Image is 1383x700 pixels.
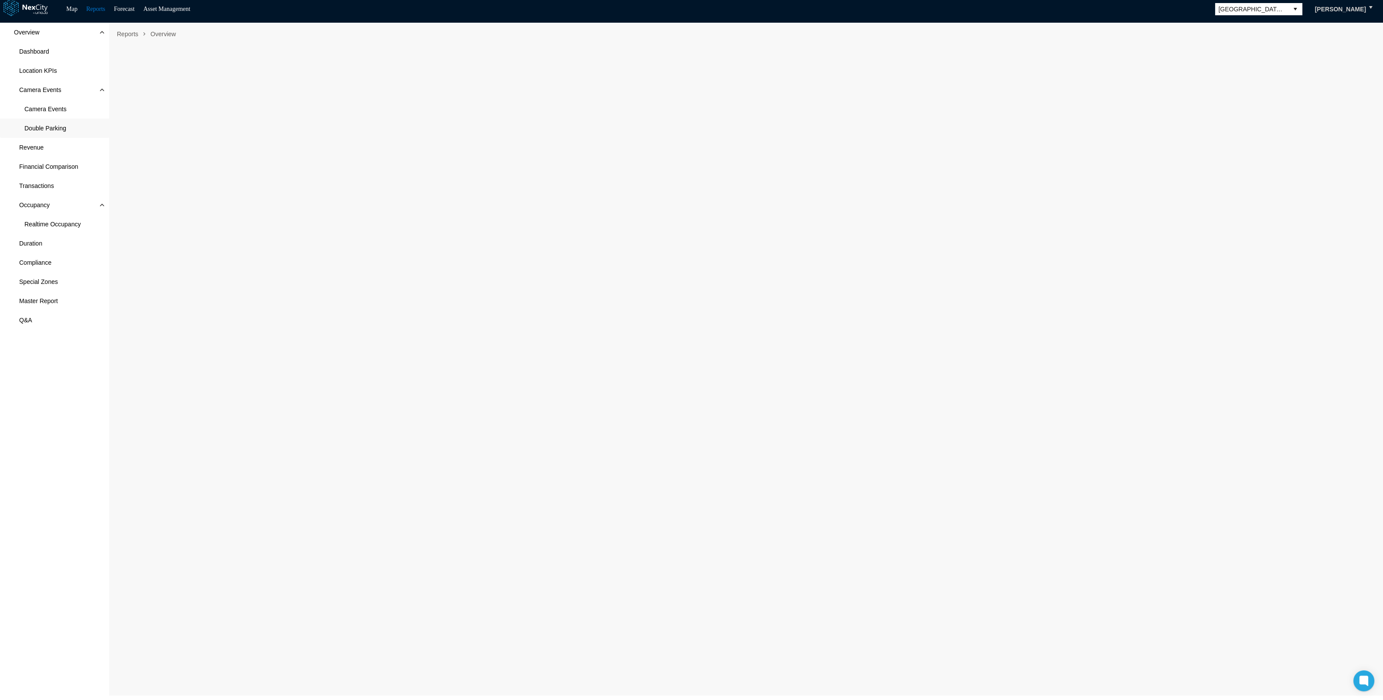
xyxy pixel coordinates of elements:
[19,85,61,94] span: Camera Events
[1315,5,1366,14] span: [PERSON_NAME]
[19,66,57,75] span: Location KPIs
[14,28,39,37] span: Overview
[147,27,179,41] span: Overview
[24,105,66,113] span: Camera Events
[143,6,191,12] a: Asset Management
[24,124,66,133] span: Double Parking
[19,181,54,190] span: Transactions
[19,201,50,209] span: Occupancy
[113,27,142,41] span: Reports
[1306,2,1375,17] button: [PERSON_NAME]
[66,6,78,12] a: Map
[19,239,42,248] span: Duration
[19,316,32,324] span: Q&A
[19,162,78,171] span: Financial Comparison
[1219,5,1285,14] span: [GEOGRAPHIC_DATA][PERSON_NAME]
[19,297,58,305] span: Master Report
[19,258,51,267] span: Compliance
[19,47,49,56] span: Dashboard
[19,277,58,286] span: Special Zones
[1288,3,1302,15] button: select
[114,6,134,12] a: Forecast
[86,6,106,12] a: Reports
[24,220,81,229] span: Realtime Occupancy
[19,143,44,152] span: Revenue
